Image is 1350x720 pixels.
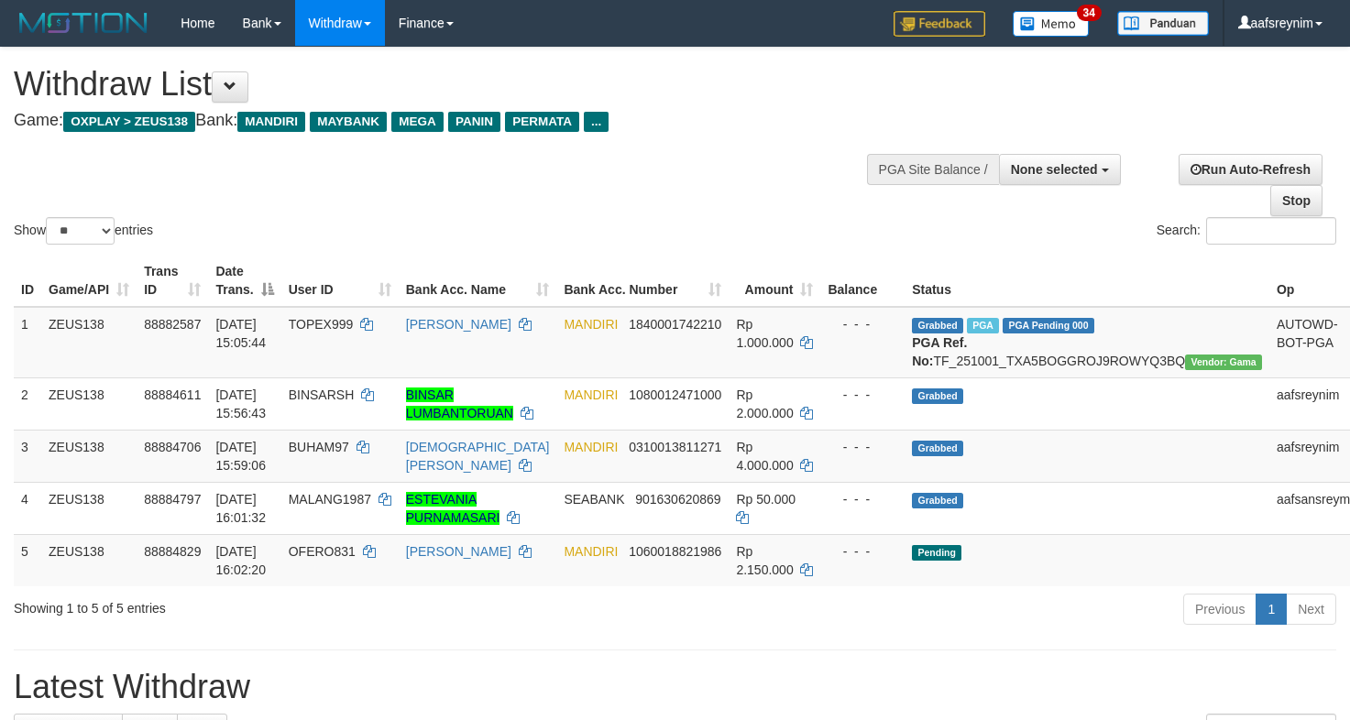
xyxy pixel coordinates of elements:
span: OFERO831 [289,544,356,559]
div: - - - [828,386,897,404]
select: Showentries [46,217,115,245]
span: Copy 901630620869 to clipboard [635,492,720,507]
span: Rp 1.000.000 [736,317,793,350]
span: Grabbed [912,318,963,333]
span: 88882587 [144,317,201,332]
div: Showing 1 to 5 of 5 entries [14,592,549,617]
span: MEGA [391,112,444,132]
span: Rp 4.000.000 [736,440,793,473]
span: [DATE] 15:05:44 [215,317,266,350]
span: 88884829 [144,544,201,559]
span: SEABANK [564,492,624,507]
button: None selected [999,154,1121,185]
span: 88884797 [144,492,201,507]
span: Copy 1080012471000 to clipboard [629,387,721,402]
span: Pending [912,545,961,561]
span: 34 [1077,5,1102,21]
span: Rp 2.150.000 [736,544,793,577]
label: Show entries [14,217,153,245]
span: PERMATA [505,112,579,132]
span: Grabbed [912,493,963,508]
a: 1 [1256,594,1287,625]
span: PGA Pending [1003,318,1094,333]
span: Grabbed [912,441,963,456]
span: Rp 2.000.000 [736,387,793,420]
span: MANDIRI [237,112,305,132]
td: 1 [14,307,41,378]
img: Button%20Memo.svg [1013,11,1090,37]
label: Search: [1157,217,1336,245]
th: Date Trans.: activate to sort column descending [208,255,280,307]
th: ID [14,255,41,307]
th: Trans ID: activate to sort column ascending [137,255,208,307]
span: 88884706 [144,440,201,454]
img: Feedback.jpg [894,11,985,37]
span: MANDIRI [564,317,618,332]
span: Copy 1840001742210 to clipboard [629,317,721,332]
a: [PERSON_NAME] [406,544,511,559]
td: ZEUS138 [41,307,137,378]
span: OXPLAY > ZEUS138 [63,112,195,132]
td: 2 [14,377,41,430]
span: ... [584,112,609,132]
span: None selected [1011,162,1098,177]
span: BINSARSH [289,387,355,402]
span: Rp 50.000 [736,492,796,507]
span: MALANG1987 [289,492,371,507]
td: ZEUS138 [41,430,137,482]
img: MOTION_logo.png [14,9,153,37]
a: ESTEVANIA PURNAMASARI [406,492,500,525]
span: Marked by aafnoeunsreypich [967,318,999,333]
input: Search: [1206,217,1336,245]
a: [DEMOGRAPHIC_DATA][PERSON_NAME] [406,440,550,473]
div: - - - [828,542,897,561]
th: Game/API: activate to sort column ascending [41,255,137,307]
td: ZEUS138 [41,377,137,430]
div: PGA Site Balance / [867,154,999,185]
a: Previous [1183,594,1257,625]
div: - - - [828,490,897,508]
b: PGA Ref. No: [912,335,967,368]
span: MANDIRI [564,440,618,454]
a: Next [1286,594,1336,625]
h1: Withdraw List [14,66,882,103]
h4: Game: Bank: [14,112,882,130]
td: TF_251001_TXA5BOGGROJ9ROWYQ3BQ [905,307,1269,378]
h1: Latest Withdraw [14,669,1336,705]
td: 3 [14,430,41,482]
span: Copy 0310013811271 to clipboard [629,440,721,454]
span: BUHAM97 [289,440,349,454]
a: Run Auto-Refresh [1179,154,1323,185]
th: Bank Acc. Number: activate to sort column ascending [556,255,729,307]
span: [DATE] 16:02:20 [215,544,266,577]
span: MANDIRI [564,544,618,559]
th: Amount: activate to sort column ascending [729,255,820,307]
span: [DATE] 15:56:43 [215,387,266,420]
span: Copy 1060018821986 to clipboard [629,544,721,559]
span: TOPEX999 [289,317,354,332]
a: BINSAR LUMBANTORUAN [406,387,513,420]
span: PANIN [448,112,500,132]
span: MANDIRI [564,387,618,402]
a: [PERSON_NAME] [406,317,511,332]
span: Vendor URL: https://trx31.1velocity.biz [1185,355,1262,370]
span: MAYBANK [310,112,387,132]
img: panduan.png [1117,11,1209,36]
th: Bank Acc. Name: activate to sort column ascending [399,255,557,307]
td: ZEUS138 [41,482,137,534]
a: Stop [1270,185,1323,216]
td: 4 [14,482,41,534]
span: [DATE] 16:01:32 [215,492,266,525]
th: User ID: activate to sort column ascending [281,255,399,307]
span: 88884611 [144,387,201,402]
div: - - - [828,315,897,333]
div: - - - [828,438,897,456]
th: Balance [820,255,905,307]
td: ZEUS138 [41,534,137,586]
span: Grabbed [912,388,963,404]
th: Status [905,255,1269,307]
span: [DATE] 15:59:06 [215,440,266,473]
td: 5 [14,534,41,586]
